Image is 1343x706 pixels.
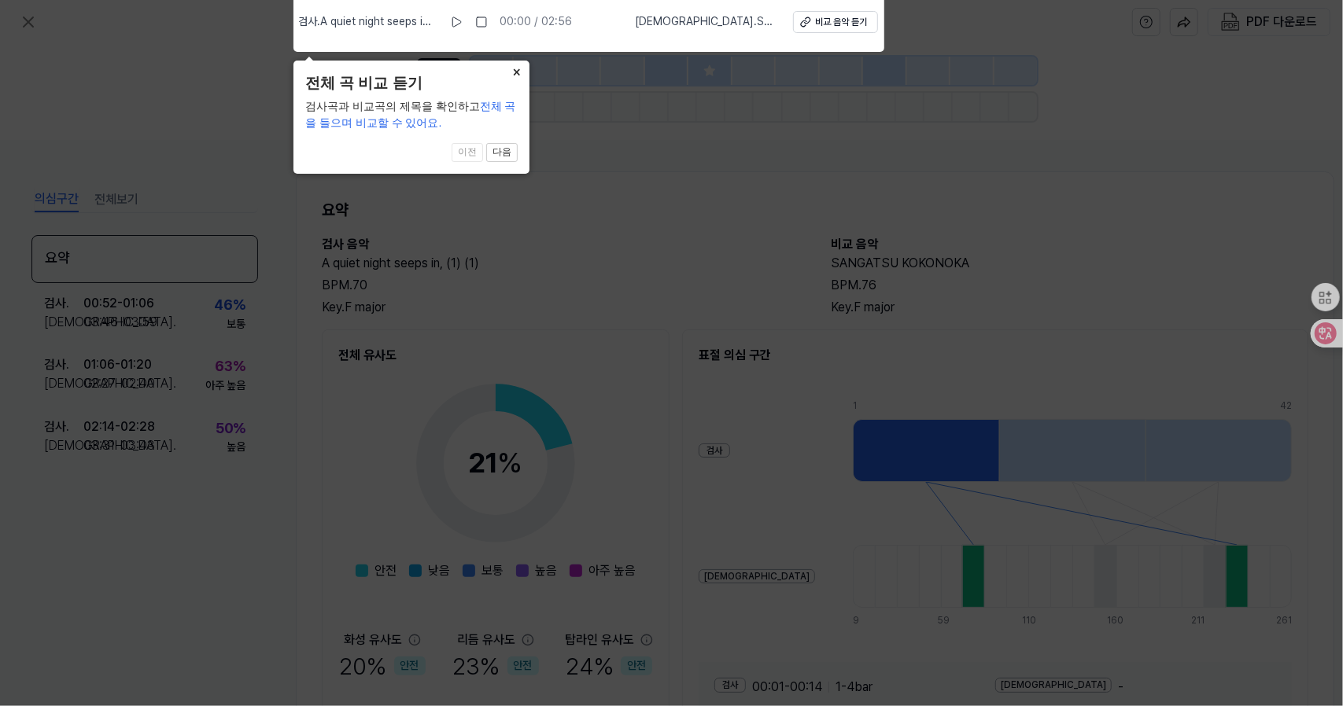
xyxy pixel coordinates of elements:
[305,98,518,131] div: 검사곡과 비교곡의 제목을 확인하고
[816,16,868,29] div: 비교 음악 듣기
[793,11,878,33] button: 비교 음악 듣기
[636,14,774,30] span: [DEMOGRAPHIC_DATA] . SANGATSU KOKONOKA
[500,14,573,30] div: 00:00 / 02:56
[504,61,529,83] button: Close
[305,72,518,95] header: 전체 곡 비교 듣기
[299,14,437,30] span: 검사 . A quiet night seeps in, (1) (1)
[486,143,518,162] button: 다음
[305,100,516,129] span: 전체 곡을 들으며 비교할 수 있어요.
